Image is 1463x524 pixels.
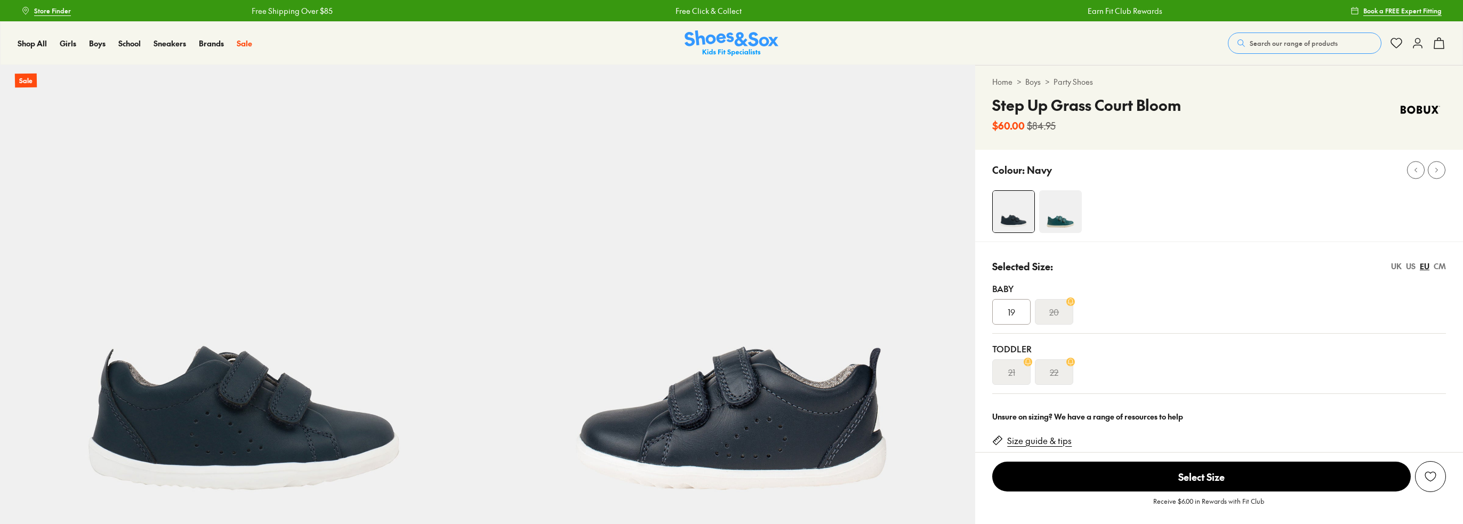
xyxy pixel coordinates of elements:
[1391,261,1402,272] div: UK
[1153,496,1264,515] p: Receive $6.00 in Rewards with Fit Club
[1351,1,1442,20] a: Book a FREE Expert Fitting
[1084,5,1159,17] a: Earn Fit Club Rewards
[18,38,47,49] a: Shop All
[992,163,1025,177] p: Colour:
[1039,190,1082,233] img: 4-532074_1
[992,118,1025,133] b: $60.00
[1406,261,1416,272] div: US
[248,5,329,17] a: Free Shipping Over $85
[1054,76,1093,87] a: Party Shoes
[992,76,1446,87] div: > >
[154,38,186,49] a: Sneakers
[1007,435,1072,447] a: Size guide & tips
[1050,366,1058,378] s: 22
[992,461,1411,492] button: Select Size
[1027,118,1056,133] s: $84.95
[672,5,738,17] a: Free Click & Collect
[992,282,1446,295] div: Baby
[1027,163,1052,177] p: Navy
[15,74,37,88] p: Sale
[1434,261,1446,272] div: CM
[1250,38,1338,48] span: Search our range of products
[1049,305,1059,318] s: 20
[1420,261,1429,272] div: EU
[199,38,224,49] a: Brands
[992,342,1446,355] div: Toddler
[992,411,1446,422] div: Unsure on sizing? We have a range of resources to help
[992,76,1012,87] a: Home
[1008,366,1015,378] s: 21
[34,6,71,15] span: Store Finder
[685,30,778,57] img: SNS_Logo_Responsive.svg
[89,38,106,49] a: Boys
[992,462,1411,491] span: Select Size
[1395,94,1446,126] img: Vendor logo
[21,1,71,20] a: Store Finder
[237,38,252,49] a: Sale
[1025,76,1041,87] a: Boys
[1008,305,1015,318] span: 19
[992,94,1181,116] h4: Step Up Grass Court Bloom
[118,38,141,49] a: School
[685,30,778,57] a: Shoes & Sox
[993,191,1034,232] img: 4-501615_1
[1363,6,1442,15] span: Book a FREE Expert Fitting
[60,38,76,49] a: Girls
[1415,461,1446,492] button: Add to Wishlist
[992,259,1053,273] p: Selected Size:
[1228,33,1381,54] button: Search our range of products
